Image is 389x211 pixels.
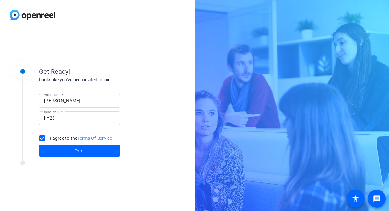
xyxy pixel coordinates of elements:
mat-label: Your name [44,93,61,97]
a: Terms Of Service [77,136,112,141]
label: I agree to the [49,135,112,141]
mat-icon: accessibility [352,195,360,203]
div: Looks like you've been invited to join [39,76,169,83]
mat-label: Session ID [44,110,61,114]
button: Enter [39,145,120,157]
span: Enter [74,148,85,154]
div: Get Ready! [39,67,169,76]
mat-icon: message [373,195,381,203]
